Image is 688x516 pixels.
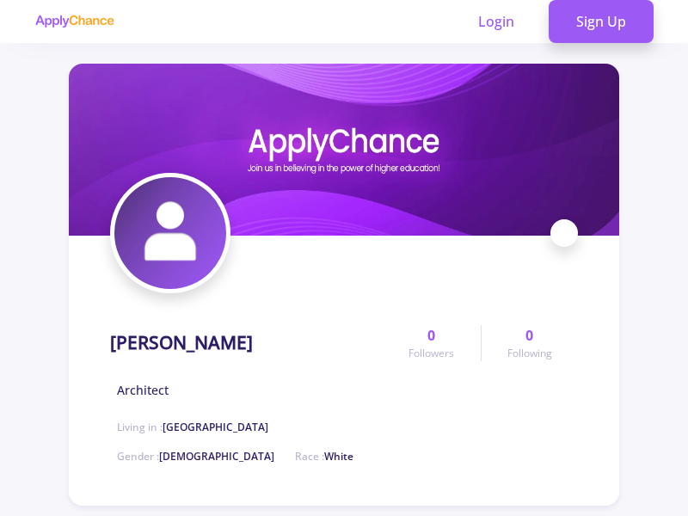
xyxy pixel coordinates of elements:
h1: [PERSON_NAME] [110,332,253,353]
span: Living in : [117,420,268,434]
span: [GEOGRAPHIC_DATA] [163,420,268,434]
span: Following [507,346,552,361]
span: 0 [427,325,435,346]
img: Mohammadreza Kazemiavatar [114,177,226,289]
span: White [324,449,353,464]
span: [DEMOGRAPHIC_DATA] [159,449,274,464]
span: Gender : [117,449,274,464]
span: Architect [117,381,169,399]
img: applychance logo text only [34,15,114,28]
a: 0Followers [383,325,480,361]
span: Followers [408,346,454,361]
span: Race : [295,449,353,464]
img: Mohammadreza Kazemicover image [69,64,619,236]
a: 0Following [481,325,578,361]
span: 0 [525,325,533,346]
